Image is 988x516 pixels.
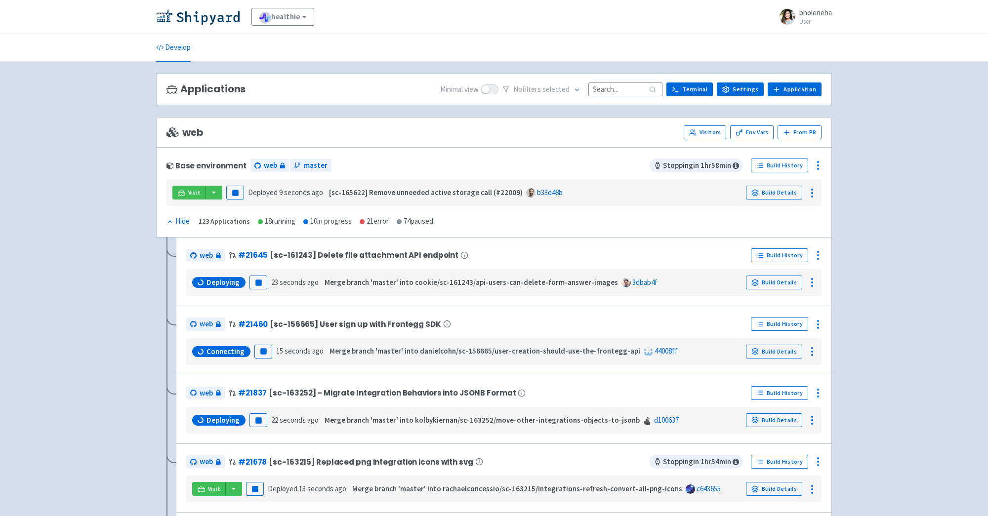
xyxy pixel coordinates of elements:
button: Hide [166,216,191,227]
div: 10 in progress [303,216,352,227]
a: #21837 [238,388,267,398]
button: Pause [226,186,244,199]
a: web [186,249,225,262]
span: web [200,318,213,330]
strong: Merge branch 'master' into cookie/sc-161243/api-users-can-delete-form-answer-images [325,278,618,287]
a: Build History [751,386,808,400]
span: Deployed [268,484,346,493]
time: 22 seconds ago [271,415,319,425]
span: Visit [188,189,201,197]
a: master [290,159,331,172]
time: 13 seconds ago [299,484,346,493]
img: Shipyard logo [156,9,240,25]
span: web [166,127,203,138]
span: [sc-163215] Replaced png integration icons with svg [269,458,473,466]
span: bholeneha [799,8,832,17]
span: Deploying [206,278,240,287]
small: User [799,18,832,25]
a: Application [768,82,822,96]
a: healthie [251,8,314,26]
span: selected [542,84,570,94]
a: web [186,387,225,400]
a: Terminal [666,82,713,96]
button: Pause [254,345,272,358]
span: web [200,388,213,399]
time: 23 seconds ago [271,278,319,287]
a: Develop [156,34,191,62]
span: [sc-163252] - Migrate Integration Behaviors into JSONB Format [269,389,516,397]
a: web [186,455,225,469]
a: bholeneha User [774,9,832,25]
div: 74 paused [397,216,433,227]
span: web [200,250,213,261]
span: [sc-156665] User sign up with Frontegg SDK [270,320,441,328]
strong: [sc-165622] Remove unneeded active storage call (#22009) [329,188,523,197]
a: d100637 [654,415,679,425]
strong: Merge branch 'master' into rachaelconcessio/sc-163215/integrations-refresh-convert-all-png-icons [352,484,682,493]
span: No filter s [513,84,570,95]
span: Deploying [206,415,240,425]
span: Minimal view [440,84,479,95]
a: Build History [751,455,808,469]
a: Build Details [746,276,802,289]
a: Build History [751,248,808,262]
button: Pause [249,276,267,289]
a: Visitors [684,125,726,139]
a: Build Details [746,413,802,427]
div: 21 error [360,216,389,227]
input: Search... [588,82,662,96]
strong: Merge branch 'master' into kolbykiernan/sc-163252/move-other-integrations-objects-to-jsonb [325,415,640,425]
a: Visit [192,482,226,496]
a: c643655 [697,484,721,493]
a: Build Details [746,482,802,496]
a: 3dbab4f [632,278,658,287]
div: 18 running [258,216,295,227]
button: Pause [246,482,264,496]
span: [sc-161243] Delete file attachment API endpoint [270,251,458,259]
a: Env Vars [730,125,774,139]
div: 123 Applications [199,216,250,227]
span: Visit [208,485,221,493]
button: Pause [249,413,267,427]
span: master [304,160,328,171]
span: Stopping in 1 hr 54 min [650,455,743,469]
a: Build Details [746,186,802,199]
a: Build Details [746,345,802,358]
h3: Applications [166,83,246,95]
button: From PR [778,125,822,139]
a: web [250,159,289,172]
a: #21460 [238,319,268,329]
time: 9 seconds ago [279,188,323,197]
a: Build History [751,159,808,172]
div: Hide [166,216,190,227]
strong: Merge branch 'master' into danielcohn/sc-156665/user-creation-should-use-the-frontegg-api [329,346,640,356]
a: web [186,318,225,331]
a: b33d48b [537,188,563,197]
a: #21645 [238,250,268,260]
a: 44008ff [655,346,678,356]
span: web [264,160,277,171]
a: Settings [717,82,764,96]
time: 15 seconds ago [276,346,324,356]
span: Stopping in 1 hr 58 min [650,159,743,172]
a: Build History [751,317,808,331]
span: Deployed [248,188,323,197]
span: Connecting [206,347,245,357]
a: Visit [172,186,206,199]
div: Base environment [166,161,247,170]
span: web [200,456,213,468]
a: #21678 [238,457,267,467]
